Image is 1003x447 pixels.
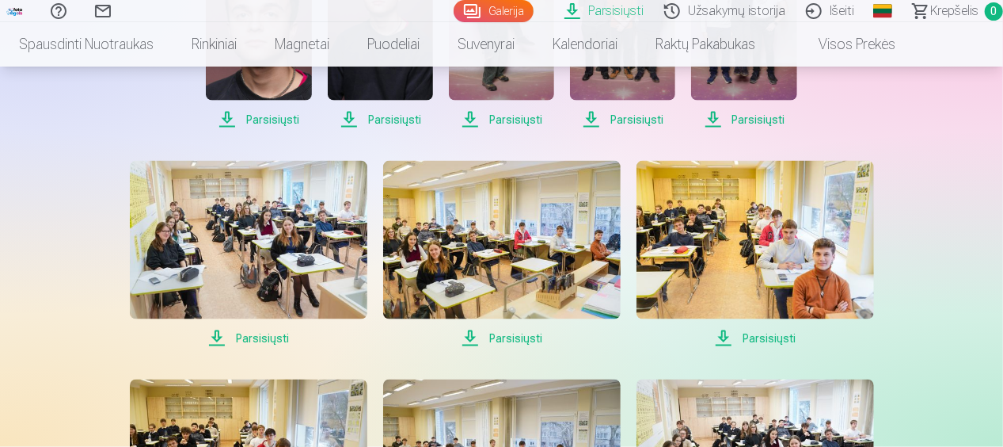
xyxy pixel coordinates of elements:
[636,329,874,348] span: Parsisiųsti
[6,6,24,16] img: /fa5
[130,329,367,348] span: Parsisiųsti
[173,22,256,67] a: Rinkiniai
[534,22,636,67] a: Kalendoriai
[636,161,874,348] a: Parsisiųsti
[206,110,311,129] span: Parsisiųsti
[570,110,675,129] span: Parsisiųsti
[348,22,439,67] a: Puodeliai
[383,329,621,348] span: Parsisiųsti
[691,110,796,129] span: Parsisiųsti
[985,2,1003,21] span: 0
[930,2,978,21] span: Krepšelis
[256,22,348,67] a: Magnetai
[328,110,433,129] span: Parsisiųsti
[449,110,554,129] span: Parsisiųsti
[130,161,367,348] a: Parsisiųsti
[383,161,621,348] a: Parsisiųsti
[774,22,914,67] a: Visos prekės
[636,22,774,67] a: Raktų pakabukas
[439,22,534,67] a: Suvenyrai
